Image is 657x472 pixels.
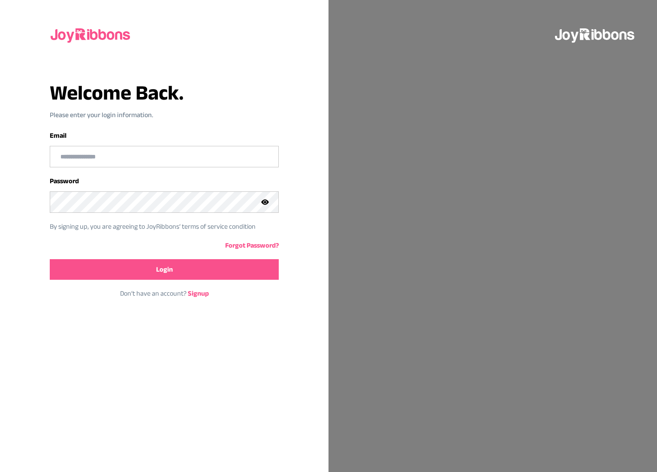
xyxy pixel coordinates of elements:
a: Signup [188,290,209,297]
p: Please enter your login information. [50,110,279,120]
p: By signing up, you are agreeing to JoyRibbons‘ terms of service condition [50,221,266,232]
label: Password [50,177,79,185]
span: Login [156,264,173,275]
h3: Welcome Back. [50,82,279,103]
label: Email [50,132,66,139]
p: Don‘t have an account? [50,288,279,299]
img: joyribbons [50,21,132,48]
button: Login [50,259,279,280]
a: Forgot Password? [225,242,279,249]
img: joyribbons [554,21,636,48]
